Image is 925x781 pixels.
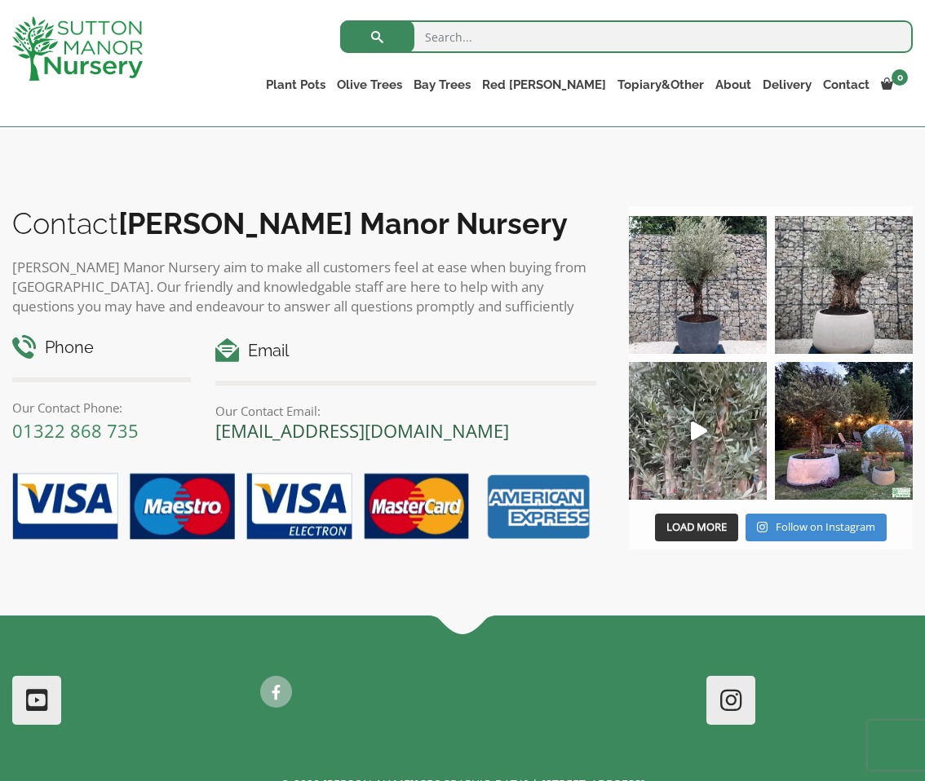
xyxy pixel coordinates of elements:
[476,73,612,96] a: Red [PERSON_NAME]
[12,206,596,240] h2: Contact
[260,73,331,96] a: Plant Pots
[12,258,596,316] p: [PERSON_NAME] Manor Nursery aim to make all customers feel at ease when buying from [GEOGRAPHIC_D...
[12,16,143,81] img: logo
[215,401,596,421] p: Our Contact Email:
[666,519,727,534] span: Load More
[757,521,768,533] svg: Instagram
[331,73,408,96] a: Olive Trees
[12,398,191,417] p: Our Contact Phone:
[776,519,875,534] span: Follow on Instagram
[875,73,913,96] a: 0
[655,514,738,541] button: Load More
[892,69,908,86] span: 0
[612,73,710,96] a: Topiary&Other
[629,362,767,500] img: New arrivals Monday morning of beautiful olive trees 🤩🤩 The weather is beautiful this summer, gre...
[340,20,913,53] input: Search...
[215,338,596,364] h4: Email
[746,514,887,541] a: Instagram Follow on Instagram
[775,216,913,354] img: Check out this beauty we potted at our nursery today ❤️‍🔥 A huge, ancient gnarled Olive tree plan...
[817,73,875,96] a: Contact
[629,362,767,500] a: Play
[118,206,568,240] b: [PERSON_NAME] Manor Nursery
[12,418,139,443] a: 01322 868 735
[629,216,767,354] img: A beautiful multi-stem Spanish Olive tree potted in our luxurious fibre clay pots 😍😍
[12,335,191,360] h4: Phone
[408,73,476,96] a: Bay Trees
[710,73,757,96] a: About
[215,418,509,443] a: [EMAIL_ADDRESS][DOMAIN_NAME]
[757,73,817,96] a: Delivery
[775,362,913,500] img: “The poetry of nature is never dead” 🪴🫒 A stunning beautiful customer photo has been sent into us...
[691,421,707,440] svg: Play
